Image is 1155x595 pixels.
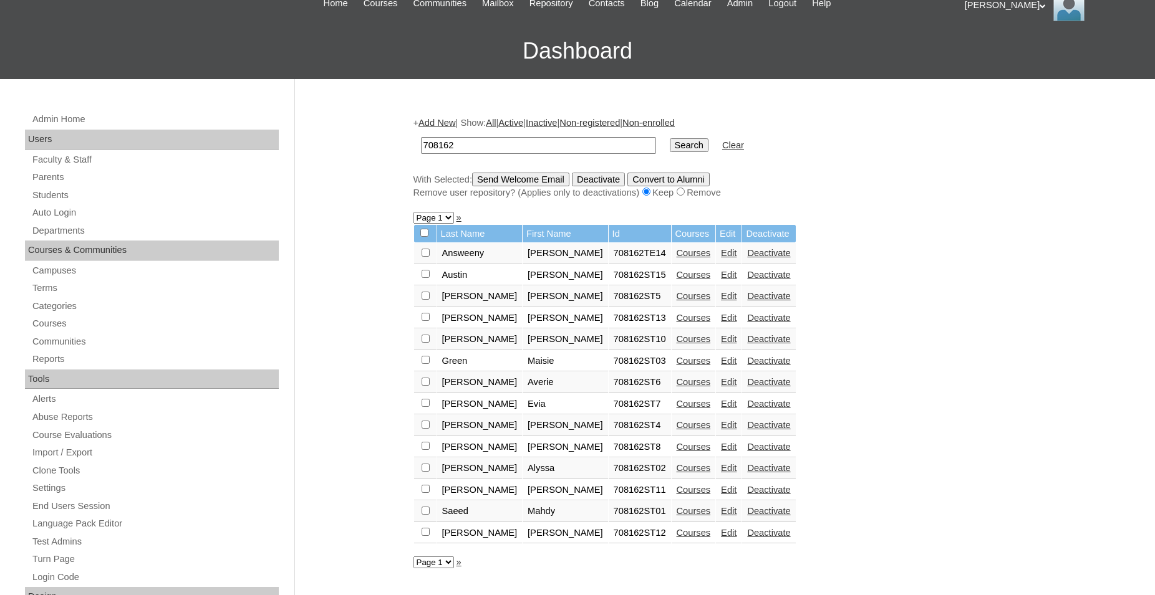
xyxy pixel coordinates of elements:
[523,501,608,522] td: Mahdy
[747,377,790,387] a: Deactivate
[609,501,671,522] td: 708162ST01
[437,243,523,264] td: Answeeny
[677,377,711,387] a: Courses
[472,173,569,186] input: Send Welcome Email
[523,394,608,415] td: Evia
[672,225,716,243] td: Courses
[31,427,279,443] a: Course Evaluations
[609,286,671,307] td: 708162ST5
[523,329,608,350] td: [PERSON_NAME]
[437,225,523,243] td: Last Name
[523,265,608,286] td: [PERSON_NAME]
[457,212,462,222] a: »
[25,369,279,389] div: Tools
[437,329,523,350] td: [PERSON_NAME]
[747,248,790,258] a: Deactivate
[572,173,625,186] input: Deactivate
[437,308,523,329] td: [PERSON_NAME]
[677,442,711,452] a: Courses
[677,399,711,409] a: Courses
[721,356,737,366] a: Edit
[747,270,790,280] a: Deactivate
[31,334,279,350] a: Communities
[31,263,279,278] a: Campuses
[747,291,790,301] a: Deactivate
[677,356,711,366] a: Courses
[609,372,671,393] td: 708162ST6
[609,415,671,436] td: 708162ST4
[31,316,279,331] a: Courses
[421,137,656,154] input: Search
[721,463,737,473] a: Edit
[670,138,708,152] input: Search
[609,265,671,286] td: 708162ST15
[437,286,523,307] td: [PERSON_NAME]
[413,186,1031,199] div: Remove user repository? (Applies only to deactivations) Keep Remove
[523,372,608,393] td: Averie
[31,112,279,127] a: Admin Home
[721,377,737,387] a: Edit
[609,480,671,501] td: 708162ST11
[437,458,523,479] td: [PERSON_NAME]
[609,523,671,544] td: 708162ST12
[523,286,608,307] td: [PERSON_NAME]
[31,188,279,203] a: Students
[31,298,279,314] a: Categories
[747,485,790,495] a: Deactivate
[486,118,496,128] a: All
[523,415,608,436] td: [PERSON_NAME]
[523,243,608,264] td: [PERSON_NAME]
[677,420,711,430] a: Courses
[677,334,711,344] a: Courses
[747,420,790,430] a: Deactivate
[721,270,737,280] a: Edit
[677,313,711,323] a: Courses
[609,458,671,479] td: 708162ST02
[722,140,744,150] a: Clear
[747,442,790,452] a: Deactivate
[609,351,671,372] td: 708162ST03
[31,480,279,496] a: Settings
[716,225,742,243] td: Edit
[747,313,790,323] a: Deactivate
[25,130,279,150] div: Users
[31,169,279,185] a: Parents
[677,270,711,280] a: Courses
[747,528,790,538] a: Deactivate
[523,523,608,544] td: [PERSON_NAME]
[677,528,711,538] a: Courses
[31,351,279,367] a: Reports
[721,291,737,301] a: Edit
[523,308,608,329] td: [PERSON_NAME]
[31,205,279,221] a: Auto Login
[31,534,279,550] a: Test Admins
[721,442,737,452] a: Edit
[437,351,523,372] td: Green
[31,516,279,531] a: Language Pack Editor
[437,437,523,458] td: [PERSON_NAME]
[747,356,790,366] a: Deactivate
[31,463,279,478] a: Clone Tools
[559,118,620,128] a: Non-registered
[6,23,1149,79] h3: Dashboard
[418,118,455,128] a: Add New
[622,118,675,128] a: Non-enrolled
[31,445,279,460] a: Import / Export
[31,280,279,296] a: Terms
[523,351,608,372] td: Maisie
[523,437,608,458] td: [PERSON_NAME]
[523,225,608,243] td: First Name
[523,458,608,479] td: Alyssa
[457,557,462,567] a: »
[609,329,671,350] td: 708162ST10
[437,523,523,544] td: [PERSON_NAME]
[31,409,279,425] a: Abuse Reports
[677,291,711,301] a: Courses
[437,372,523,393] td: [PERSON_NAME]
[437,394,523,415] td: [PERSON_NAME]
[31,152,279,168] a: Faculty & Staff
[437,480,523,501] td: [PERSON_NAME]
[677,463,711,473] a: Courses
[609,437,671,458] td: 708162ST8
[747,463,790,473] a: Deactivate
